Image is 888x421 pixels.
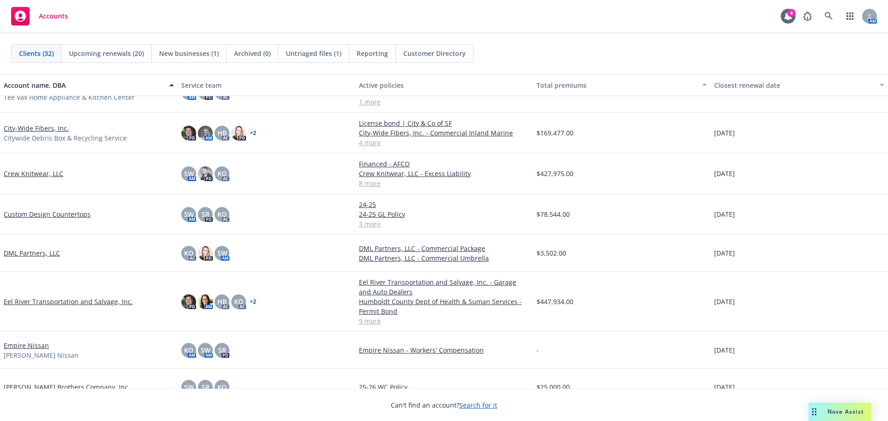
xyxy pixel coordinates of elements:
[820,7,838,25] a: Search
[714,209,735,219] span: [DATE]
[359,128,529,138] a: City-Wide Fibers, Inc. - Commercial Inland Marine
[184,209,194,219] span: SW
[217,169,227,178] span: KO
[184,345,193,355] span: KO
[714,248,735,258] span: [DATE]
[39,12,68,20] span: Accounts
[217,209,227,219] span: KO
[359,118,529,128] a: License bond | City & Co of SF
[714,80,874,90] div: Closest renewal date
[359,159,529,169] a: Financed - AFCO
[181,126,196,140] img: photo
[19,49,54,58] span: Clients (32)
[536,248,566,258] span: $3,502.00
[184,382,194,392] span: SW
[202,209,210,219] span: SR
[536,382,570,392] span: $25,000.00
[359,297,529,316] a: Humboldt County Dept of Health & Suman Services - Permit Bond
[536,128,573,138] span: $169,477.00
[69,49,144,58] span: Upcoming renewals (20)
[714,169,735,178] span: [DATE]
[4,133,127,143] span: Citywide Debris Box & Recycling Service
[178,74,355,96] button: Service team
[198,126,213,140] img: photo
[808,403,820,421] div: Drag to move
[4,341,49,350] a: Empire Nissan
[391,400,497,410] span: Can't find an account?
[234,297,243,306] span: KO
[536,80,697,90] div: Total premiums
[4,297,133,306] a: Eel River Transportation and Salvage, Inc.
[536,297,573,306] span: $447,934.00
[714,382,735,392] span: [DATE]
[234,49,271,58] span: Archived (0)
[798,7,817,25] a: Report a Bug
[217,382,227,392] span: KO
[359,382,529,392] a: 25-26 WC Policy
[714,297,735,306] span: [DATE]
[198,246,213,261] img: photo
[355,74,533,96] button: Active policies
[536,345,539,355] span: -
[359,200,529,209] a: 24-25
[217,128,227,138] span: HB
[231,126,246,140] img: photo
[181,294,196,309] img: photo
[4,248,60,258] a: DML Partners, LLC
[359,178,529,188] a: 8 more
[217,248,227,258] span: SW
[459,401,497,409] a: Search for it
[359,209,529,219] a: 24-25 GL Policy
[184,248,193,258] span: KO
[4,350,79,360] span: [PERSON_NAME] Nissan
[359,80,529,90] div: Active policies
[198,294,213,309] img: photo
[714,345,735,355] span: [DATE]
[4,123,69,133] a: City-Wide Fibers, Inc.
[4,80,164,90] div: Account name, DBA
[202,382,210,392] span: SR
[218,345,226,355] span: SR
[359,345,529,355] a: Empire Nissan - Workers' Compensation
[359,169,529,178] a: Crew Knitwear, LLC - Excess Liability
[7,3,72,29] a: Accounts
[536,169,573,178] span: $427,975.00
[710,74,888,96] button: Closest renewal date
[359,253,529,263] a: DML Partners, LLC - Commercial Umbrella
[4,209,91,219] a: Custom Design Countertops
[181,80,351,90] div: Service team
[357,49,388,58] span: Reporting
[827,408,864,415] span: Nova Assist
[359,277,529,297] a: Eel River Transportation and Salvage, Inc. - Garage and Auto Dealers
[359,316,529,326] a: 9 more
[841,7,859,25] a: Switch app
[217,297,227,306] span: HB
[359,138,529,147] a: 4 more
[403,49,466,58] span: Customer Directory
[250,130,256,136] a: + 2
[159,49,219,58] span: New businesses (1)
[286,49,341,58] span: Untriaged files (1)
[536,209,570,219] span: $78,544.00
[4,382,130,392] a: [PERSON_NAME] Brothers Company, Inc.
[4,92,135,102] span: Tee Vax Home Appliance & Kitchen Center
[359,244,529,253] a: DML Partners, LLC - Commercial Package
[250,299,256,305] a: + 2
[533,74,710,96] button: Total premiums
[4,169,63,178] a: Crew Knitwear, LLC
[787,9,795,17] div: 4
[714,128,735,138] span: [DATE]
[184,169,194,178] span: SW
[808,403,871,421] button: Nova Assist
[359,97,529,107] a: 1 more
[359,219,529,229] a: 3 more
[198,166,213,181] img: photo
[201,345,210,355] span: SW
